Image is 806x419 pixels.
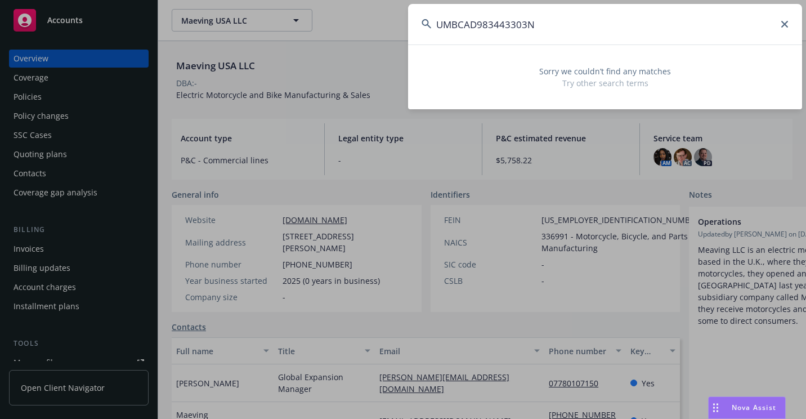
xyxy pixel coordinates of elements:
span: Try other search terms [422,77,789,89]
span: Nova Assist [732,403,776,412]
input: Search... [408,4,802,44]
button: Nova Assist [708,396,786,419]
span: Sorry we couldn’t find any matches [422,65,789,77]
div: Drag to move [709,397,723,418]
